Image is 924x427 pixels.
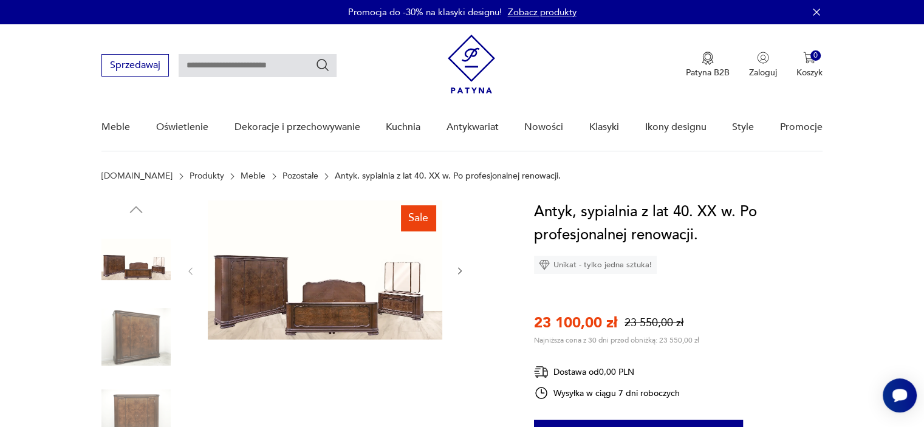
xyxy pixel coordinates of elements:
div: 0 [810,50,821,61]
a: Dekoracje i przechowywanie [234,104,360,151]
p: 23 100,00 zł [534,313,617,333]
a: Ikony designu [645,104,706,151]
div: Unikat - tylko jedna sztuka! [534,256,657,274]
a: Pozostałe [282,171,318,181]
a: Promocje [780,104,823,151]
img: Ikona koszyka [803,52,815,64]
button: Zaloguj [749,52,777,78]
button: Szukaj [315,58,330,72]
a: Meble [101,104,130,151]
a: Nowości [524,104,563,151]
p: Patyna B2B [686,67,730,78]
img: Ikona medalu [702,52,714,65]
div: Dostawa od 0,00 PLN [534,364,680,380]
a: [DOMAIN_NAME] [101,171,173,181]
img: Patyna - sklep z meblami i dekoracjami vintage [448,35,495,94]
p: Najniższa cena z 30 dni przed obniżką: 23 550,00 zł [534,335,699,345]
p: Antyk, sypialnia z lat 40. XX w. Po profesjonalnej renowacji. [335,171,561,181]
a: Zobacz produkty [508,6,577,18]
a: Sprzedawaj [101,62,169,70]
a: Meble [241,171,265,181]
h1: Antyk, sypialnia z lat 40. XX w. Po profesjonalnej renowacji. [534,200,823,247]
a: Style [732,104,754,151]
a: Antykwariat [447,104,499,151]
img: Zdjęcie produktu Antyk, sypialnia z lat 40. XX w. Po profesjonalnej renowacji. [208,200,442,340]
div: Sale [401,205,436,231]
p: Koszyk [796,67,823,78]
p: Promocja do -30% na klasyki designu! [348,6,502,18]
iframe: Smartsupp widget button [883,378,917,412]
img: Ikona diamentu [539,259,550,270]
a: Ikona medaluPatyna B2B [686,52,730,78]
a: Oświetlenie [156,104,208,151]
img: Ikona dostawy [534,364,549,380]
a: Kuchnia [386,104,420,151]
button: Sprzedawaj [101,54,169,77]
a: Klasyki [589,104,619,151]
button: Patyna B2B [686,52,730,78]
p: 23 550,00 zł [625,315,683,330]
a: Produkty [190,171,224,181]
div: Wysyłka w ciągu 7 dni roboczych [534,386,680,400]
img: Ikonka użytkownika [757,52,769,64]
img: Zdjęcie produktu Antyk, sypialnia z lat 40. XX w. Po profesjonalnej renowacji. [101,225,171,294]
p: Zaloguj [749,67,777,78]
button: 0Koszyk [796,52,823,78]
img: Zdjęcie produktu Antyk, sypialnia z lat 40. XX w. Po profesjonalnej renowacji. [101,302,171,372]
